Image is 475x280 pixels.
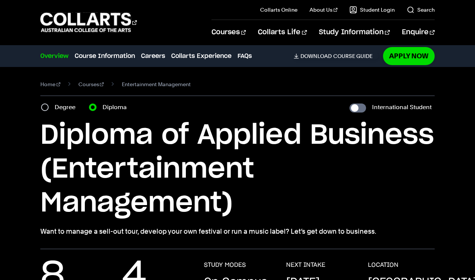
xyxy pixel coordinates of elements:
[237,52,252,61] a: FAQs
[40,119,435,220] h1: Diploma of Applied Business (Entertainment Management)
[122,79,191,90] span: Entertainment Management
[372,102,432,113] label: International Student
[260,6,297,14] a: Collarts Online
[103,102,131,113] label: Diploma
[55,102,80,113] label: Degree
[40,52,69,61] a: Overview
[300,53,332,59] span: Download
[349,6,395,14] a: Student Login
[75,52,135,61] a: Course Information
[310,6,337,14] a: About Us
[294,53,378,59] a: DownloadCourse Guide
[40,79,60,90] a: Home
[40,12,137,33] div: Go to homepage
[319,20,390,45] a: Study Information
[407,6,435,14] a: Search
[40,226,435,237] p: Want to manage a sell-out tour, develop your own festival or run a music label? Let’s get down to...
[204,261,246,269] h3: STUDY MODES
[141,52,165,61] a: Careers
[383,47,435,65] a: Apply Now
[258,20,306,45] a: Collarts Life
[211,20,246,45] a: Courses
[171,52,231,61] a: Collarts Experience
[78,79,104,90] a: Courses
[402,20,435,45] a: Enquire
[368,261,398,269] h3: LOCATION
[286,261,325,269] h3: NEXT INTAKE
